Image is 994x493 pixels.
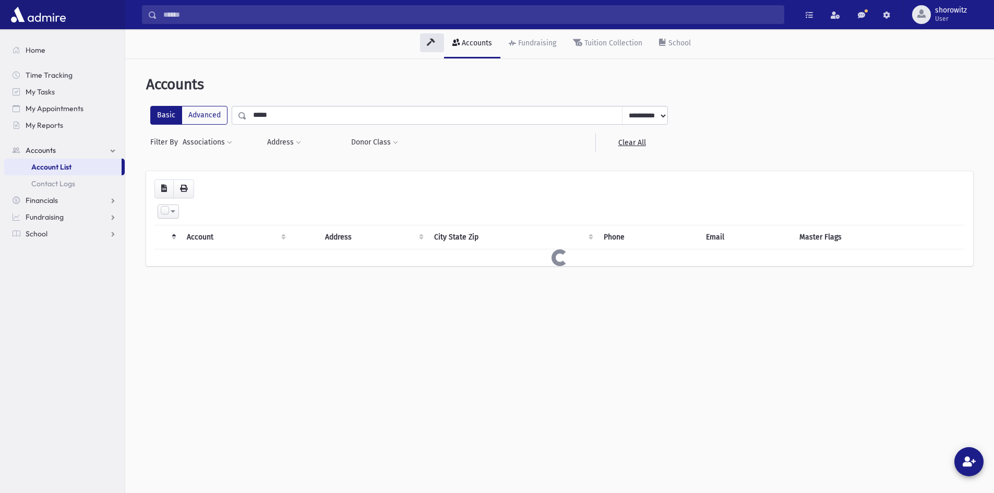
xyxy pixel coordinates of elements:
[154,225,181,249] th: : activate to sort column descending
[935,15,967,23] span: User
[8,4,68,25] img: AdmirePro
[4,142,125,159] a: Accounts
[460,39,492,47] div: Accounts
[444,29,500,58] a: Accounts
[351,133,399,152] button: Donor Class
[935,6,967,15] span: shorowitz
[666,39,691,47] div: School
[146,76,204,93] span: Accounts
[26,146,56,155] span: Accounts
[4,67,125,83] a: Time Tracking
[582,39,642,47] div: Tuition Collection
[26,70,73,80] span: Time Tracking
[4,175,125,192] a: Contact Logs
[181,225,290,249] th: Account: activate to sort column ascending
[4,192,125,209] a: Financials
[154,179,174,198] button: CSV
[26,104,83,113] span: My Appointments
[651,29,699,58] a: School
[4,42,125,58] a: Home
[173,179,194,198] button: Print
[150,137,182,148] span: Filter By
[182,133,233,152] button: Associations
[500,29,565,58] a: Fundraising
[4,83,125,100] a: My Tasks
[26,229,47,238] span: School
[428,225,597,249] th: City State Zip : activate to sort column ascending
[4,100,125,117] a: My Appointments
[26,212,64,222] span: Fundraising
[4,225,125,242] a: School
[597,225,700,249] th: Phone : activate to sort column ascending
[793,225,965,249] th: Master Flags : activate to sort column ascending
[26,121,63,130] span: My Reports
[26,87,55,97] span: My Tasks
[595,133,668,152] a: Clear All
[565,29,651,58] a: Tuition Collection
[4,159,122,175] a: Account List
[182,106,227,125] label: Advanced
[319,225,428,249] th: Address : activate to sort column ascending
[150,106,182,125] label: Basic
[700,225,793,249] th: Email : activate to sort column ascending
[31,162,71,172] span: Account List
[26,196,58,205] span: Financials
[4,117,125,134] a: My Reports
[150,106,227,125] div: FilterModes
[4,209,125,225] a: Fundraising
[290,225,319,249] th: : activate to sort column ascending
[26,45,45,55] span: Home
[31,179,75,188] span: Contact Logs
[516,39,556,47] div: Fundraising
[157,5,784,24] input: Search
[267,133,302,152] button: Address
